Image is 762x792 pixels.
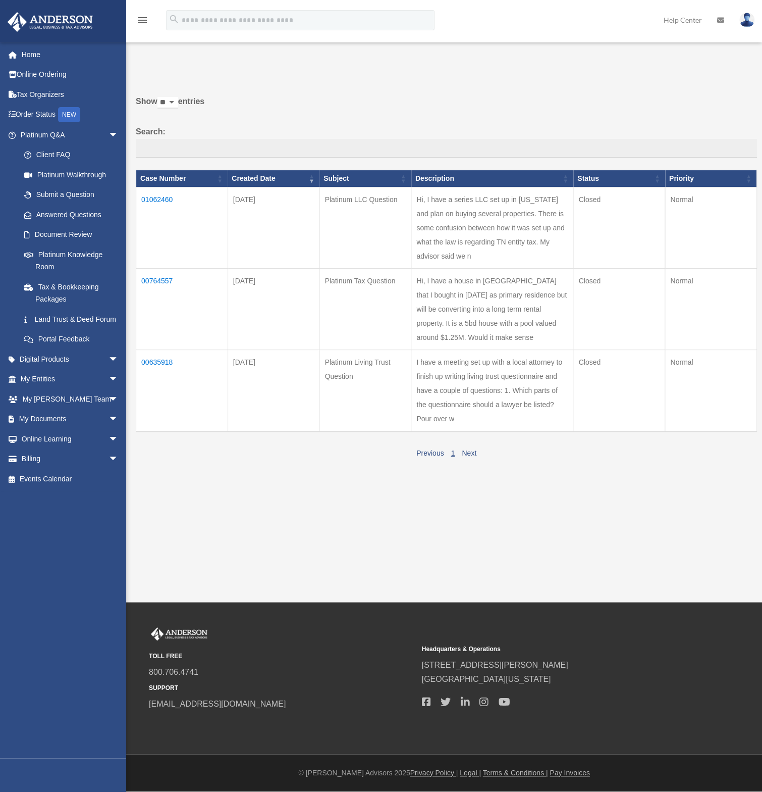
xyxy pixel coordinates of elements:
[460,769,481,777] a: Legal |
[7,125,129,145] a: Platinum Q&Aarrow_drop_down
[7,65,134,85] a: Online Ordering
[416,449,444,457] a: Previous
[108,349,129,370] span: arrow_drop_down
[228,187,319,269] td: [DATE]
[136,170,228,187] th: Case Number: activate to sort column ascending
[136,350,228,432] td: 00635918
[136,94,757,119] label: Show entries
[422,661,568,669] a: [STREET_ADDRESS][PERSON_NAME]
[739,13,754,27] img: User Pic
[126,767,762,779] div: © [PERSON_NAME] Advisors 2025
[228,269,319,350] td: [DATE]
[7,409,134,429] a: My Documentsarrow_drop_down
[108,449,129,470] span: arrow_drop_down
[7,389,134,409] a: My [PERSON_NAME] Teamarrow_drop_down
[149,651,415,662] small: TOLL FREE
[14,165,129,185] a: Platinum Walkthrough
[319,350,411,432] td: Platinum Living Trust Question
[149,683,415,694] small: SUPPORT
[7,369,134,389] a: My Entitiesarrow_drop_down
[7,349,134,369] a: Digital Productsarrow_drop_down
[319,187,411,269] td: Platinum LLC Question
[149,668,198,676] a: 800.706.4741
[14,205,124,225] a: Answered Questions
[411,269,573,350] td: Hi, I have a house in [GEOGRAPHIC_DATA] that I bought in [DATE] as primary residence but will be ...
[573,170,665,187] th: Status: activate to sort column ascending
[462,449,476,457] a: Next
[157,97,178,109] select: Showentries
[228,170,319,187] th: Created Date: activate to sort column ascending
[108,125,129,145] span: arrow_drop_down
[451,449,455,457] a: 1
[411,350,573,432] td: I have a meeting set up with a local attorney to finish up writing living trust questionnaire and...
[14,225,129,245] a: Document Review
[422,644,688,655] small: Headquarters & Operations
[136,14,148,26] i: menu
[136,139,757,158] input: Search:
[7,84,134,105] a: Tax Organizers
[108,409,129,430] span: arrow_drop_down
[136,125,757,158] label: Search:
[665,187,757,269] td: Normal
[58,107,80,122] div: NEW
[7,469,134,489] a: Events Calendar
[7,105,134,125] a: Order StatusNEW
[410,769,458,777] a: Privacy Policy |
[319,269,411,350] td: Platinum Tax Question
[7,449,134,469] a: Billingarrow_drop_down
[14,185,129,205] a: Submit a Question
[136,18,148,26] a: menu
[411,187,573,269] td: Hi, I have a series LLC set up in [US_STATE] and plan on buying several properties. There is some...
[550,769,589,777] a: Pay Invoices
[411,170,573,187] th: Description: activate to sort column ascending
[483,769,548,777] a: Terms & Conditions |
[14,145,129,165] a: Client FAQ
[422,675,551,683] a: [GEOGRAPHIC_DATA][US_STATE]
[149,700,286,708] a: [EMAIL_ADDRESS][DOMAIN_NAME]
[14,244,129,277] a: Platinum Knowledge Room
[108,389,129,410] span: arrow_drop_down
[228,350,319,432] td: [DATE]
[14,277,129,309] a: Tax & Bookkeeping Packages
[7,429,134,449] a: Online Learningarrow_drop_down
[136,187,228,269] td: 01062460
[573,269,665,350] td: Closed
[319,170,411,187] th: Subject: activate to sort column ascending
[573,187,665,269] td: Closed
[108,429,129,450] span: arrow_drop_down
[149,627,209,640] img: Anderson Advisors Platinum Portal
[136,269,228,350] td: 00764557
[665,269,757,350] td: Normal
[665,170,757,187] th: Priority: activate to sort column ascending
[573,350,665,432] td: Closed
[14,309,129,329] a: Land Trust & Deed Forum
[108,369,129,390] span: arrow_drop_down
[7,44,134,65] a: Home
[169,14,180,25] i: search
[5,12,96,32] img: Anderson Advisors Platinum Portal
[665,350,757,432] td: Normal
[14,329,129,350] a: Portal Feedback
